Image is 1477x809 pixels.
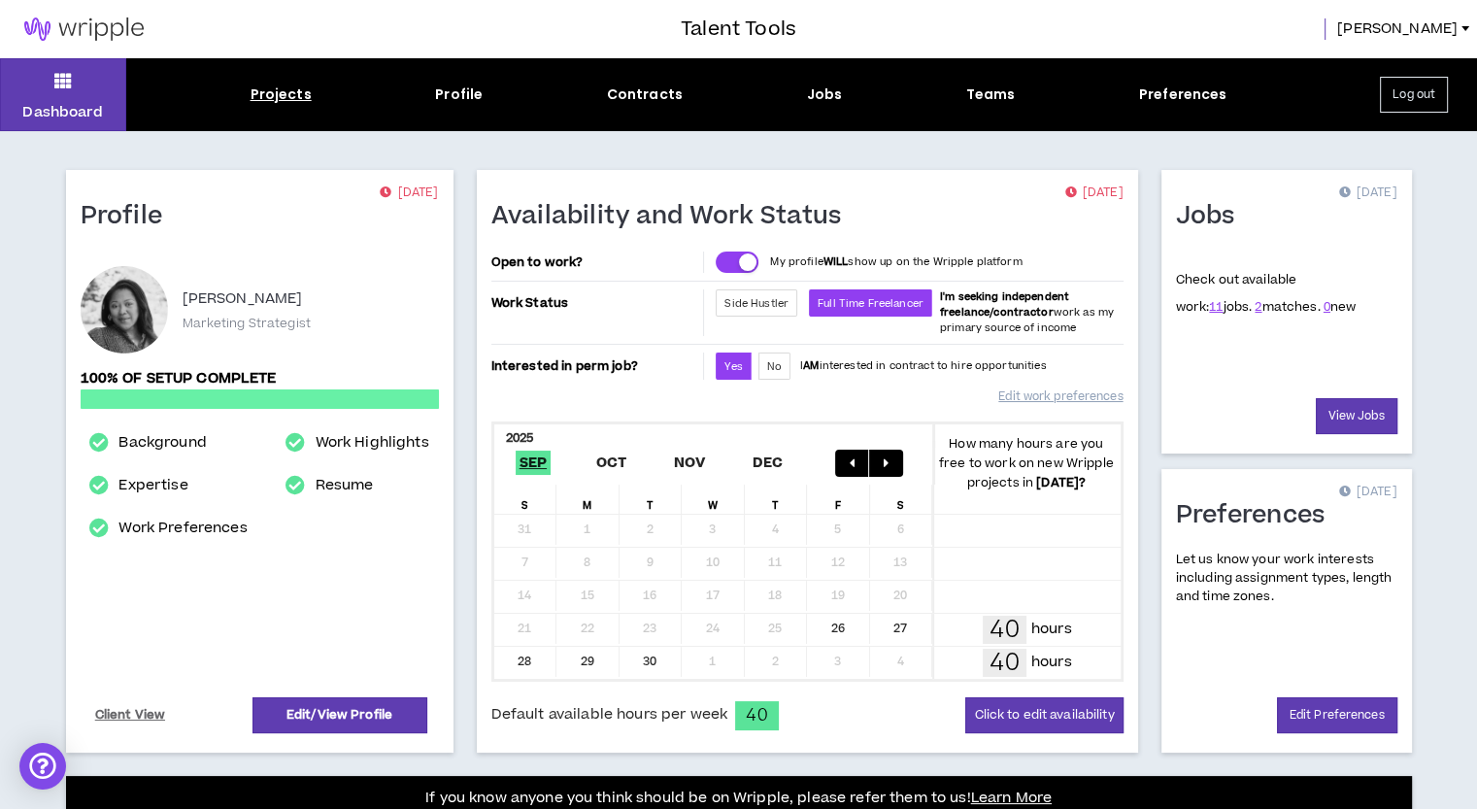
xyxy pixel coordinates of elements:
[491,289,700,317] p: Work Status
[1064,184,1123,203] p: [DATE]
[81,368,439,389] p: 100% of setup complete
[1036,474,1086,491] b: [DATE] ?
[19,743,66,790] div: Open Intercom Messenger
[620,485,683,514] div: T
[1176,201,1250,232] h1: Jobs
[251,84,312,105] div: Projects
[556,485,620,514] div: M
[770,254,1022,270] p: My profile show up on the Wripple platform
[183,287,303,311] p: [PERSON_NAME]
[682,485,745,514] div: W
[491,254,700,270] p: Open to work?
[749,451,788,475] span: Dec
[932,434,1121,492] p: How many hours are you free to work on new Wripple projects in
[1337,18,1458,40] span: [PERSON_NAME]
[870,485,933,514] div: S
[745,485,808,514] div: T
[1255,298,1320,316] span: matches.
[1324,298,1357,316] span: new
[800,358,1047,374] p: I interested in contract to hire opportunities
[1324,298,1330,316] a: 0
[1176,271,1357,316] p: Check out available work:
[940,289,1114,335] span: work as my primary source of income
[1209,298,1252,316] span: jobs.
[670,451,710,475] span: Nov
[316,474,374,497] a: Resume
[767,359,782,374] span: No
[1338,184,1396,203] p: [DATE]
[491,353,700,380] p: Interested in perm job?
[998,380,1123,414] a: Edit work preferences
[494,485,557,514] div: S
[118,431,206,455] a: Background
[491,201,856,232] h1: Availability and Work Status
[823,254,849,269] strong: WILL
[118,517,247,540] a: Work Preferences
[724,359,742,374] span: Yes
[1338,483,1396,502] p: [DATE]
[807,485,870,514] div: F
[1380,77,1448,113] button: Log out
[81,201,178,232] h1: Profile
[1277,697,1397,733] a: Edit Preferences
[1031,652,1072,673] p: hours
[1176,551,1397,607] p: Let us know your work interests including assignment types, length and time zones.
[1176,500,1340,531] h1: Preferences
[22,102,103,122] p: Dashboard
[724,296,789,311] span: Side Hustler
[506,429,534,447] b: 2025
[81,266,168,354] div: Corinne W.
[316,431,429,455] a: Work Highlights
[592,451,631,475] span: Oct
[183,315,311,332] p: Marketing Strategist
[940,289,1069,320] b: I'm seeking independent freelance/contractor
[965,697,1123,733] button: Click to edit availability
[1031,619,1072,640] p: hours
[118,474,187,497] a: Expertise
[92,698,169,732] a: Client View
[971,788,1052,808] a: Learn More
[1316,398,1397,434] a: View Jobs
[1255,298,1261,316] a: 2
[380,184,438,203] p: [DATE]
[435,84,483,105] div: Profile
[607,84,683,105] div: Contracts
[681,15,796,44] h3: Talent Tools
[516,451,552,475] span: Sep
[807,84,843,105] div: Jobs
[252,697,427,733] a: Edit/View Profile
[1139,84,1227,105] div: Preferences
[1209,298,1223,316] a: 11
[966,84,1016,105] div: Teams
[491,704,727,725] span: Default available hours per week
[803,358,819,373] strong: AM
